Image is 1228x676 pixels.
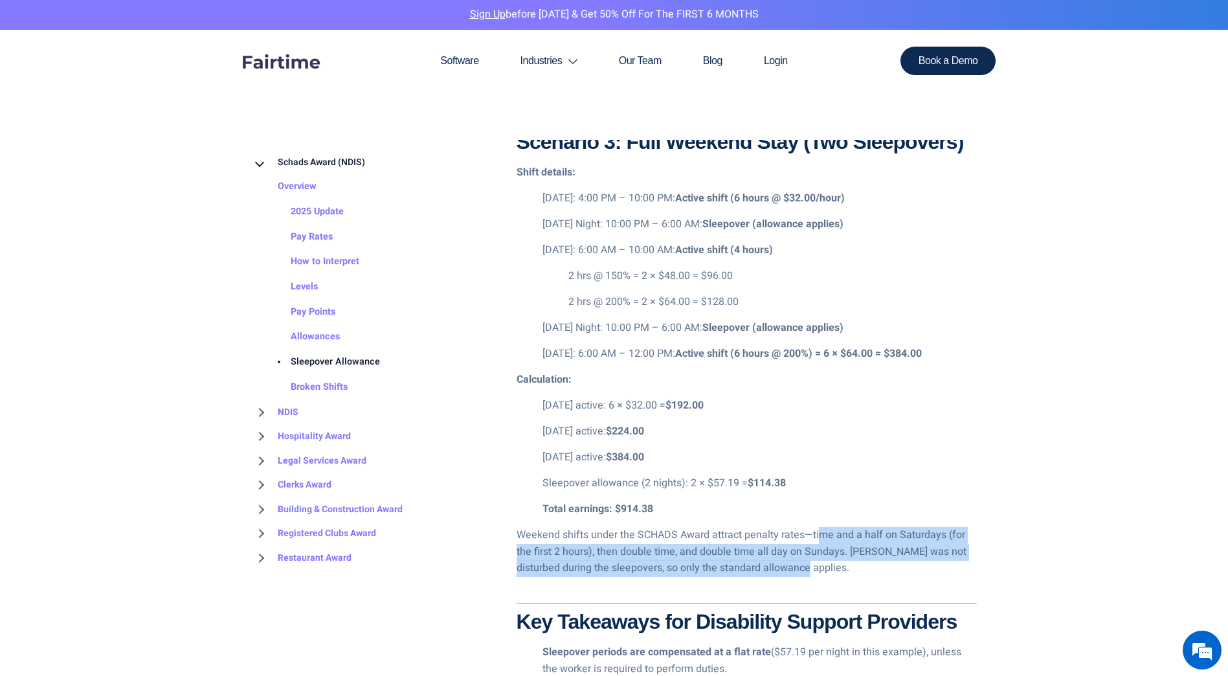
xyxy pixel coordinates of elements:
strong: Sleepover periods are compensated at a flat rate [542,644,771,660]
strong: Sleepover (allowance applies) [702,320,843,335]
strong: $192.00 [665,398,704,413]
strong: $114.38 [748,475,786,491]
a: 2025 Update [265,199,344,225]
a: Pay Points [265,300,335,325]
a: Industries [500,30,598,92]
a: Restaurant Award [252,546,352,570]
p: 2 hrs @ 200% = 2 × $64.00 = $128.00 [568,294,977,311]
span: We're online! [75,163,179,294]
strong: $224.00 [606,423,644,439]
a: Our Team [598,30,682,92]
p: [DATE] Night: 10:00 PM – 6:00 AM: [542,216,977,233]
div: Chat with us now [67,73,218,89]
p: [DATE] active: 6 × $32.00 = [542,398,977,414]
p: 2 hrs @ 150% = 2 × $48.00 = $96.00 [568,268,977,285]
p: Sleepover allowance (2 nights): 2 × $57.19 = [542,475,977,492]
a: NDIS [252,400,298,425]
strong: Active shift (6 hours @ $32.00/hour) [675,190,845,206]
p: [DATE]: 6:00 AM – 10:00 AM: [542,242,977,259]
strong: Total earnings: $914.38 [542,501,653,517]
a: Sleepover Allowance [265,350,380,376]
a: Overview [252,175,317,200]
p: [DATE]: 4:00 PM – 10:00 PM: [542,190,977,207]
a: Broken Shifts [265,375,348,400]
a: Legal Services Award [252,449,366,473]
a: Login [743,30,809,92]
a: Allowances [265,325,340,350]
a: Hospitality Award [252,424,351,449]
p: [DATE] Night: 10:00 PM – 6:00 AM: [542,320,977,337]
strong: Active shift (4 hours) [675,242,773,258]
div: Minimize live chat window [212,6,243,38]
nav: BROWSE TOPICS [252,150,497,570]
a: How to Interpret [265,250,359,275]
a: Blog [682,30,743,92]
textarea: Type your message and hit 'Enter' [6,354,247,399]
a: Schads Award (NDIS) [252,150,365,175]
strong: Scenario 3: Full Weekend Stay (Two Sleepovers) [517,130,964,153]
strong: $384.00 [606,449,644,465]
p: [DATE] active: [542,423,977,440]
a: Building & Construction Award [252,497,403,522]
a: Book a Demo [900,47,996,75]
a: Clerks Award [252,473,331,497]
p: [DATE] active: [542,449,977,466]
p: Weekend shifts under the SCHADS Award attract penalty rates—time and a half on Saturdays (for the... [517,527,977,577]
a: Sign Up [470,6,506,22]
a: Levels [265,275,318,300]
strong: Active shift (6 hours @ 200%) = 6 × $64.00 = $384.00 [675,346,922,361]
a: Pay Rates [265,225,333,250]
div: BROWSE TOPICS [252,123,497,570]
a: Registered Clubs Award [252,521,376,546]
p: [DATE]: 6:00 AM – 12:00 PM: [542,346,977,363]
a: Software [419,30,499,92]
strong: Key Takeaways for Disability Support Providers [517,610,957,633]
strong: Calculation: [517,372,572,387]
strong: Sleepover (allowance applies) [702,216,843,232]
p: before [DATE] & Get 50% Off for the FIRST 6 MONTHS [10,6,1218,23]
span: Book a Demo [919,56,978,66]
strong: Shift details: [517,164,575,180]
